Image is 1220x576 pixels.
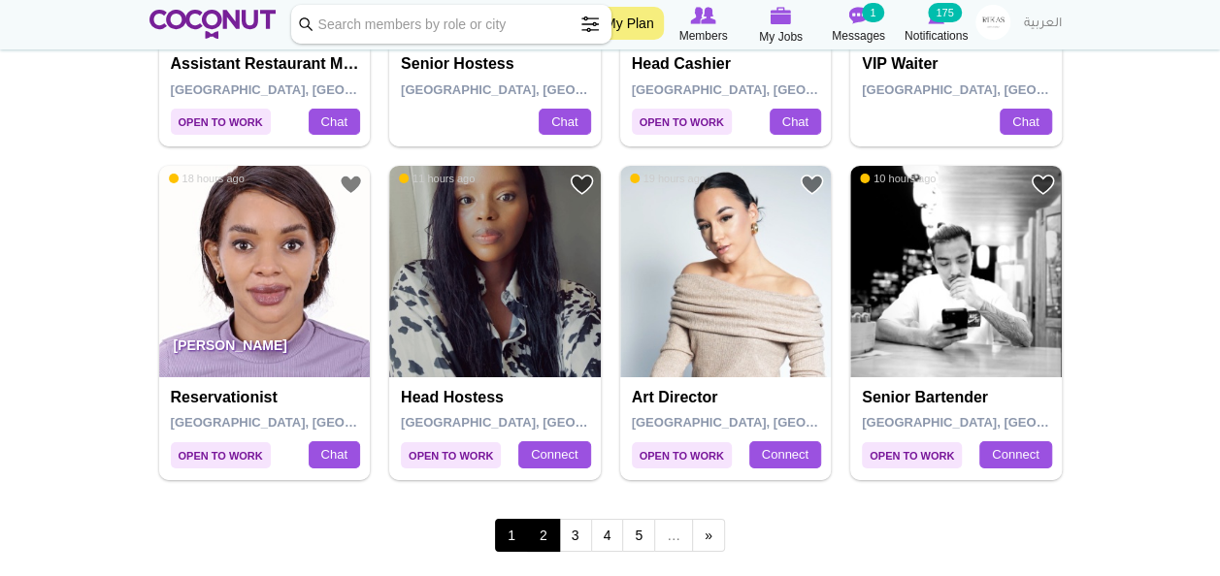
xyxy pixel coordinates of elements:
span: 19 hours ago [630,172,706,185]
a: Messages Messages 1 [820,5,898,46]
a: Chat [309,441,360,468]
h4: Reservationist [171,389,364,406]
span: … [654,519,693,552]
span: Notifications [905,26,968,46]
input: Search members by role or city [291,5,611,44]
small: 175 [928,3,961,22]
img: Messages [849,7,869,24]
span: Members [678,26,727,46]
span: Open to Work [632,109,732,135]
img: My Jobs [771,7,792,24]
a: 2 [527,519,560,552]
h4: Assistant Restaurant Manager [171,55,364,73]
a: Chat [770,109,821,136]
a: My Plan [595,7,664,40]
h4: Senior hostess [401,55,594,73]
h4: Head Hostess [401,389,594,406]
a: Add to Favourites [339,173,363,197]
span: [GEOGRAPHIC_DATA], [GEOGRAPHIC_DATA] [401,82,677,97]
span: 1 [495,519,528,552]
span: Open to Work [171,109,271,135]
a: Add to Favourites [570,173,594,197]
span: Open to Work [401,442,501,468]
a: Add to Favourites [800,173,824,197]
span: [GEOGRAPHIC_DATA], [GEOGRAPHIC_DATA] [171,415,447,430]
span: My Jobs [759,27,803,47]
h4: Head Cashier [632,55,825,73]
a: Notifications Notifications 175 [898,5,975,46]
span: 11 hours ago [399,172,475,185]
a: العربية [1014,5,1072,44]
p: [PERSON_NAME] [159,323,371,377]
a: Connect [518,441,590,468]
a: 5 [622,519,655,552]
span: Open to Work [862,442,962,468]
span: Open to Work [632,442,732,468]
h4: Art Director [632,389,825,406]
span: [GEOGRAPHIC_DATA], [GEOGRAPHIC_DATA] [862,415,1138,430]
span: [GEOGRAPHIC_DATA], [GEOGRAPHIC_DATA] [171,82,447,97]
span: [GEOGRAPHIC_DATA], [GEOGRAPHIC_DATA] [862,82,1138,97]
img: Browse Members [690,7,715,24]
span: Messages [832,26,885,46]
a: Browse Members Members [665,5,742,46]
a: Add to Favourites [1031,173,1055,197]
a: next › [692,519,725,552]
span: [GEOGRAPHIC_DATA], [GEOGRAPHIC_DATA] [401,415,677,430]
a: Connect [979,441,1051,468]
span: [GEOGRAPHIC_DATA], [GEOGRAPHIC_DATA] [632,82,908,97]
a: Chat [1000,109,1051,136]
span: 18 hours ago [169,172,245,185]
a: 3 [559,519,592,552]
a: Chat [309,109,360,136]
span: 10 hours ago [860,172,936,185]
img: Home [149,10,277,39]
a: Chat [539,109,590,136]
span: [GEOGRAPHIC_DATA], [GEOGRAPHIC_DATA] [632,415,908,430]
img: Notifications [928,7,944,24]
small: 1 [862,3,883,22]
span: Open to Work [171,442,271,468]
h4: VIP waiter [862,55,1055,73]
a: Connect [749,441,821,468]
a: My Jobs My Jobs [742,5,820,47]
h4: Senior Bartender [862,389,1055,406]
a: 4 [591,519,624,552]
